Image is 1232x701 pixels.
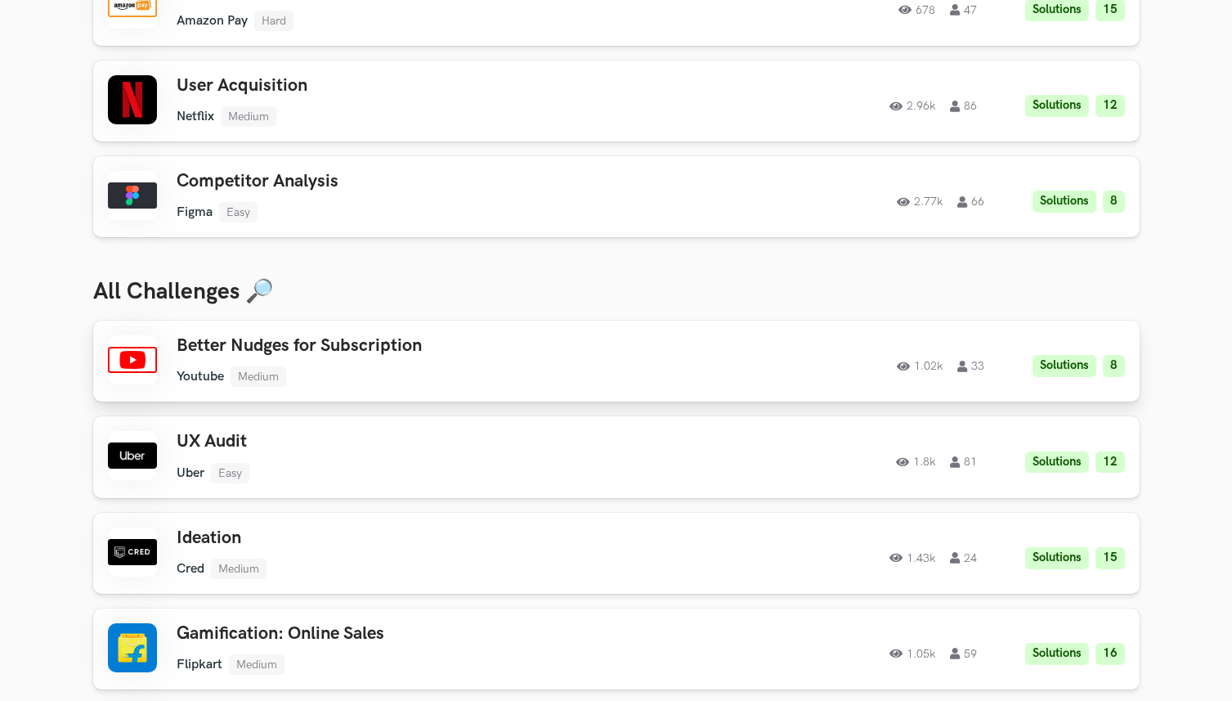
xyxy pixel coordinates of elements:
li: 12 [1095,452,1125,474]
span: 59 [950,648,977,659]
li: Cred [177,561,204,577]
span: 24 [950,552,977,564]
h3: Gamification: Online Sales [177,623,641,645]
a: Better Nudges for SubscriptionYoutubeMedium1.02k33Solutions8 [93,321,1140,402]
li: Solutions [1025,547,1089,569]
li: Hard [254,11,293,31]
li: Easy [211,463,249,483]
li: Medium [231,366,286,387]
a: IdeationCredMedium1.43k24Solutions15 [93,513,1140,594]
span: 33 [957,361,984,372]
span: 1.02k [897,361,943,372]
h3: Better Nudges for Subscription [177,335,641,357]
li: Figma [177,204,213,220]
li: Solutions [1025,643,1089,665]
li: Netflix [177,109,214,124]
span: 47 [950,4,977,16]
li: Solutions [1025,452,1089,474]
span: 2.96k [889,101,935,112]
li: Easy [219,202,258,222]
a: UX AuditUberEasy1.8k81Solutions12 [93,416,1140,497]
span: 1.8k [896,456,935,468]
span: 2.77k [897,196,943,208]
li: Flipkart [177,657,222,672]
li: Solutions [1033,355,1096,377]
li: 8 [1103,355,1125,377]
span: 81 [950,456,977,468]
li: Medium [221,106,276,127]
span: 1.43k [889,552,935,564]
h3: Ideation [177,528,641,549]
li: Amazon Pay [177,13,248,29]
h3: User Acquisition [177,75,641,97]
span: 1.05k [889,648,935,659]
h3: All Challenges 🔎 [93,278,1140,306]
li: Medium [211,559,267,579]
span: 66 [957,196,984,208]
h3: UX Audit [177,431,641,452]
a: Gamification: Online SalesFlipkartMedium1.05k59Solutions16 [93,609,1140,690]
li: Youtube [177,369,224,384]
span: 86 [950,101,977,112]
li: 12 [1095,95,1125,117]
a: Competitor AnalysisFigmaEasy2.77k66Solutions8 [93,156,1140,237]
li: Solutions [1033,191,1096,213]
li: Medium [229,654,284,675]
li: Uber [177,465,204,481]
h3: Competitor Analysis [177,171,641,192]
li: Solutions [1025,95,1089,117]
li: 15 [1095,547,1125,569]
span: 678 [898,4,935,16]
a: User AcquisitionNetflixMedium2.96k86Solutions12 [93,61,1140,142]
li: 16 [1095,643,1125,665]
li: 8 [1103,191,1125,213]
